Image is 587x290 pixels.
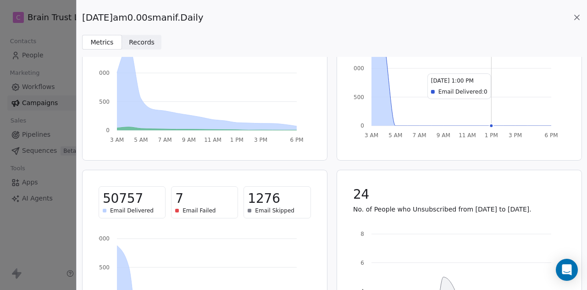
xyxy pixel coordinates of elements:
tspan: 1 PM [230,137,244,143]
tspan: 7 AM [158,137,172,143]
tspan: 3 AM [110,137,124,143]
span: 7 [175,190,183,207]
tspan: 3 PM [254,137,267,143]
p: No. of People who Unsubscribed from [DATE] to [DATE]. [353,205,565,214]
tspan: 11 AM [204,137,222,143]
span: [DATE]am0.00smanif.Daily [82,11,203,24]
tspan: 6 [360,260,364,266]
span: Records [129,38,155,47]
span: Email Failed [183,207,216,214]
tspan: 7 AM [412,132,426,139]
tspan: 6 PM [290,137,303,143]
tspan: 1500 [95,99,110,105]
tspan: 6 PM [544,132,558,139]
tspan: 3 AM [364,132,378,139]
tspan: 8 [360,231,364,237]
tspan: 0 [106,127,110,134]
tspan: 5 AM [134,137,148,143]
span: Email Delivered [110,207,154,214]
tspan: 1 PM [484,132,498,139]
tspan: 0 [360,123,364,129]
span: 24 [353,186,369,203]
tspan: 3000 [95,70,110,76]
tspan: 5 AM [388,132,402,139]
tspan: 3 PM [509,132,522,139]
span: Email Skipped [255,207,294,214]
tspan: 22500 [92,264,110,271]
div: Open Intercom Messenger [556,259,578,281]
tspan: 7500 [350,94,364,100]
span: 50757 [103,190,143,207]
tspan: 9 AM [182,137,196,143]
tspan: 30000 [92,235,110,242]
tspan: 9 AM [436,132,450,139]
tspan: 15000 [346,65,364,72]
span: 1276 [248,190,280,207]
tspan: 11 AM [459,132,476,139]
